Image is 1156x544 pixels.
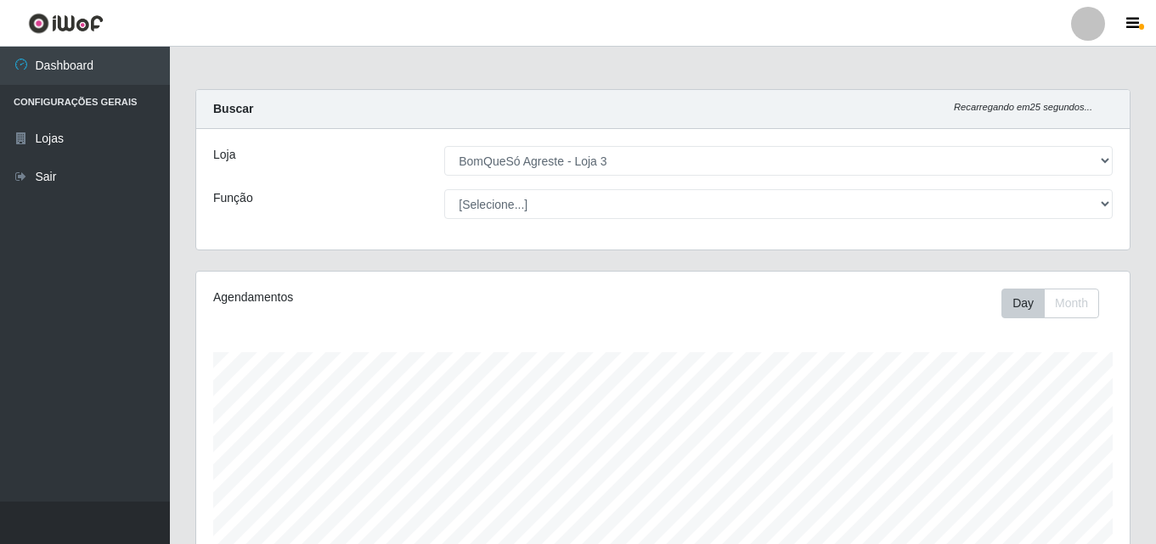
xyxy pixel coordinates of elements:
[954,102,1092,112] i: Recarregando em 25 segundos...
[213,189,253,207] label: Função
[1001,289,1113,318] div: Toolbar with button groups
[1001,289,1045,318] button: Day
[213,102,253,115] strong: Buscar
[28,13,104,34] img: CoreUI Logo
[213,146,235,164] label: Loja
[1001,289,1099,318] div: First group
[213,289,573,306] div: Agendamentos
[1044,289,1099,318] button: Month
